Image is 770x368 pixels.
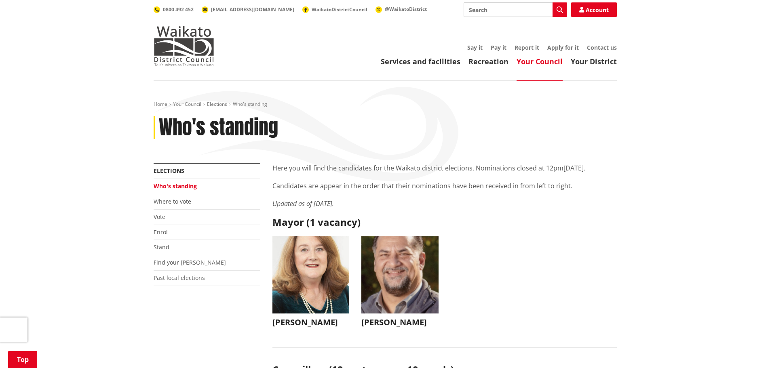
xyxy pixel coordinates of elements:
img: WO-M__CHURCH_J__UwGuY [272,236,350,313]
a: 0800 492 452 [154,6,194,13]
a: Past local elections [154,274,205,282]
em: Updated as of [DATE]. [272,199,334,208]
p: Candidates are appear in the order that their nominations have been received in from left to right. [272,181,617,191]
span: @WaikatoDistrict [385,6,427,13]
a: Where to vote [154,198,191,205]
p: Here you will find the candidates for the Waikato district elections. Nominations closed at 12pm[... [272,163,617,173]
a: Elections [154,167,184,175]
img: Waikato District Council - Te Kaunihera aa Takiwaa o Waikato [154,26,214,66]
a: Who's standing [154,182,197,190]
a: Say it [467,44,483,51]
button: [PERSON_NAME] [272,236,350,331]
span: [EMAIL_ADDRESS][DOMAIN_NAME] [211,6,294,13]
a: Find your [PERSON_NAME] [154,259,226,266]
a: Your District [571,57,617,66]
button: [PERSON_NAME] [361,236,439,331]
a: Account [571,2,617,17]
nav: breadcrumb [154,101,617,108]
a: Your Council [517,57,563,66]
h3: [PERSON_NAME] [272,318,350,327]
h3: [PERSON_NAME] [361,318,439,327]
input: Search input [464,2,567,17]
a: Stand [154,243,169,251]
a: Report it [515,44,539,51]
a: Your Council [173,101,201,107]
a: Enrol [154,228,168,236]
a: Elections [207,101,227,107]
a: Services and facilities [381,57,460,66]
a: Pay it [491,44,506,51]
strong: Mayor (1 vacancy) [272,215,361,229]
a: Recreation [468,57,508,66]
a: [EMAIL_ADDRESS][DOMAIN_NAME] [202,6,294,13]
span: WaikatoDistrictCouncil [312,6,367,13]
a: Apply for it [547,44,579,51]
a: Top [8,351,37,368]
a: Contact us [587,44,617,51]
a: WaikatoDistrictCouncil [302,6,367,13]
h1: Who's standing [159,116,278,139]
img: WO-M__BECH_A__EWN4j [361,236,439,313]
a: Vote [154,213,165,221]
a: Home [154,101,167,107]
a: @WaikatoDistrict [376,6,427,13]
span: 0800 492 452 [163,6,194,13]
span: Who's standing [233,101,267,107]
